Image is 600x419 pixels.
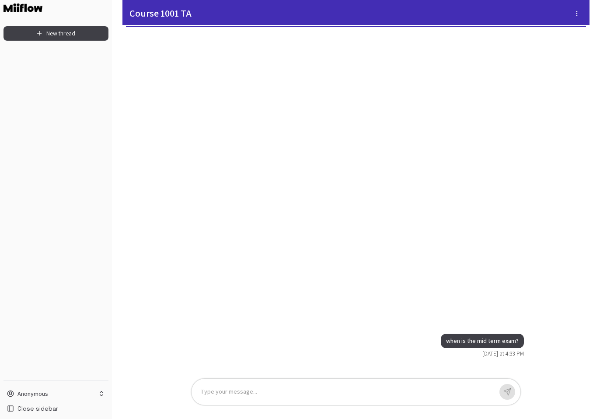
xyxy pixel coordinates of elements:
button: New thread [3,26,108,41]
button: Close sidebar [3,402,108,416]
p: Anonymous [17,389,48,398]
h5: Course 1001 TA [129,7,469,20]
img: Logo [3,3,42,12]
button: Anonymous [3,388,108,400]
span: Close sidebar [17,404,58,413]
p: when is the mid term exam? [446,336,519,346]
span: [DATE] at 4:33 PM [482,350,524,358]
